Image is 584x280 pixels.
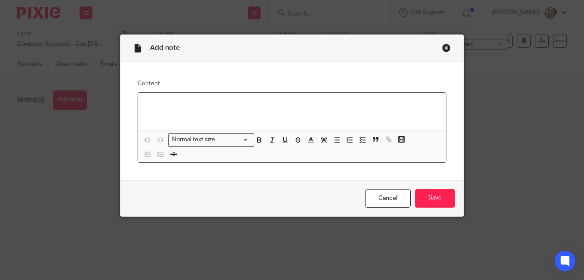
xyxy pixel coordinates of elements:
[168,133,254,146] div: Search for option
[150,44,180,51] span: Add note
[170,135,217,144] span: Normal text size
[442,44,451,52] div: Close this dialog window
[415,189,455,208] input: Save
[138,79,446,88] label: Content
[218,135,249,144] input: Search for option
[365,189,411,208] a: Cancel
